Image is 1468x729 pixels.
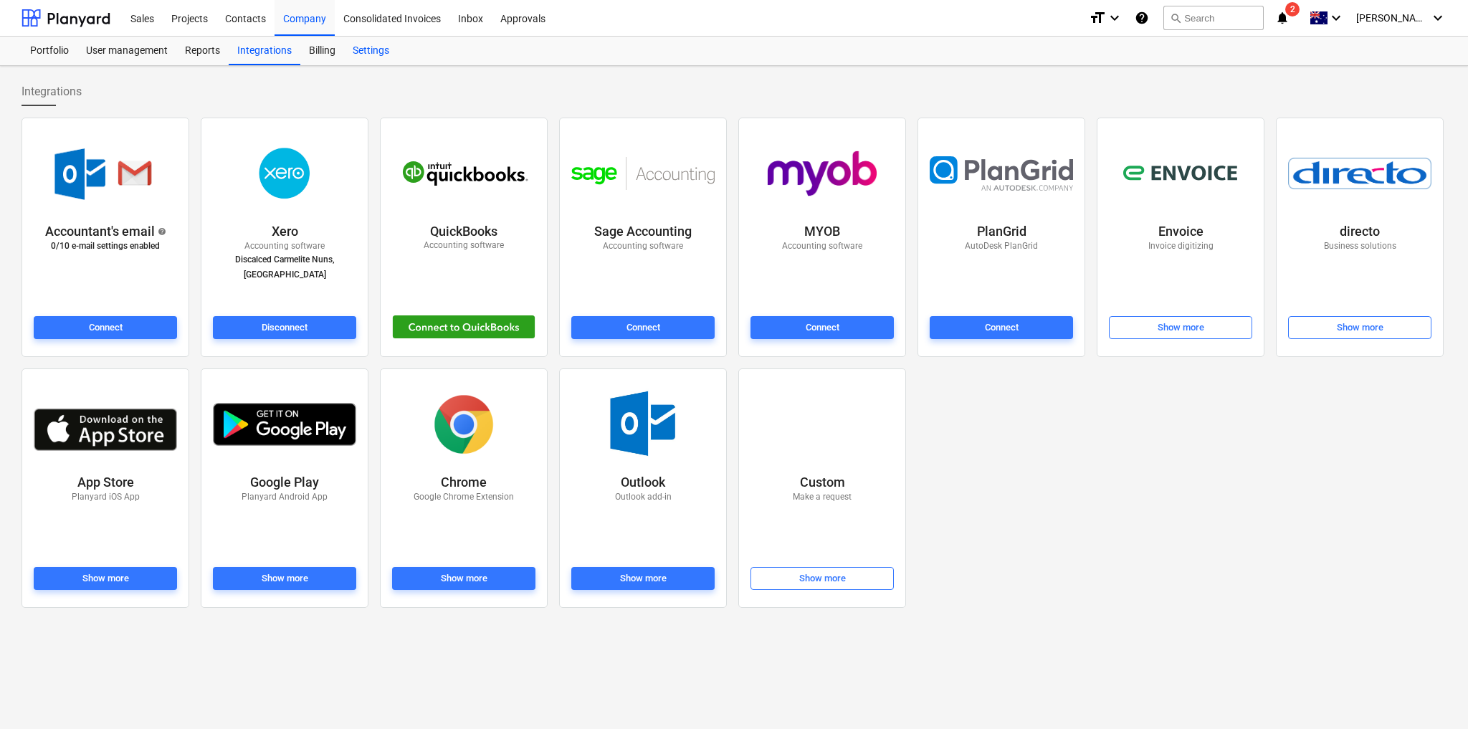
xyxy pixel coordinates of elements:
[82,571,129,587] div: Show more
[930,316,1073,339] button: Connect
[344,37,398,65] a: Settings
[793,491,852,503] p: Make a request
[985,320,1019,336] div: Connect
[804,223,840,240] p: MYOB
[392,151,535,196] img: quickbooks.svg
[977,223,1026,240] p: PlanGrid
[272,223,298,240] p: Xero
[213,403,356,446] img: play_store.png
[34,567,177,590] button: Show more
[1106,9,1123,27] i: keyboard_arrow_down
[626,320,660,336] div: Connect
[1275,9,1290,27] i: notifications
[571,157,715,190] img: sage_accounting.svg
[750,316,894,339] button: Connect
[441,474,487,491] p: Chrome
[34,398,177,451] img: app_store.jpg
[571,567,715,590] button: Show more
[621,474,665,491] p: Outlook
[930,156,1073,191] img: plangrid.svg
[51,240,160,252] p: 0 / 10 e-mail settings enabled
[1163,6,1264,30] button: Search
[571,316,715,339] button: Connect
[414,491,514,503] p: Google Chrome Extension
[594,223,692,240] p: Sage Accounting
[1328,9,1345,27] i: keyboard_arrow_down
[262,571,308,587] div: Show more
[1089,9,1106,27] i: format_size
[603,240,683,252] p: Accounting software
[754,138,890,209] img: myob_logo.png
[424,239,504,252] p: Accounting software
[250,474,319,491] p: Google Play
[1123,160,1238,188] img: envoice.svg
[77,474,134,491] p: App Store
[430,223,497,240] p: QuickBooks
[77,37,176,65] a: User management
[22,83,82,100] span: Integrations
[620,571,667,587] div: Show more
[213,252,356,282] p: Discalced Carmelite Nuns, [GEOGRAPHIC_DATA]
[45,223,166,240] div: Accountant's email
[1147,153,1468,729] iframe: Chat Widget
[213,240,356,252] p: Accounting software
[1170,12,1181,24] span: search
[965,240,1038,252] p: AutoDesk PlanGrid
[262,320,308,336] div: Disconnect
[806,320,839,336] div: Connect
[155,227,166,236] span: help
[589,389,696,460] img: outlook.jpg
[782,240,862,252] p: Accounting software
[615,491,672,503] p: Outlook add-in
[428,389,500,460] img: chrome.png
[750,567,894,590] button: Show more
[441,571,487,587] div: Show more
[1356,12,1428,24] span: [PERSON_NAME]
[799,571,846,587] div: Show more
[392,567,535,590] button: Show more
[300,37,344,65] a: Billing
[34,316,177,339] button: Connect
[213,316,356,339] button: Disconnect
[242,491,328,503] p: Planyard Android App
[1109,316,1252,339] button: Show more
[1135,9,1149,27] i: Knowledge base
[1285,2,1300,16] span: 2
[234,138,336,209] img: xero.png
[89,320,123,336] div: Connect
[1429,9,1446,27] i: keyboard_arrow_down
[213,567,356,590] button: Show more
[229,37,300,65] a: Integrations
[800,474,845,491] p: Custom
[72,491,140,503] p: Planyard iOS App
[176,37,229,65] a: Reports
[42,138,169,209] img: accountant-email.png
[22,37,77,65] a: Portfolio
